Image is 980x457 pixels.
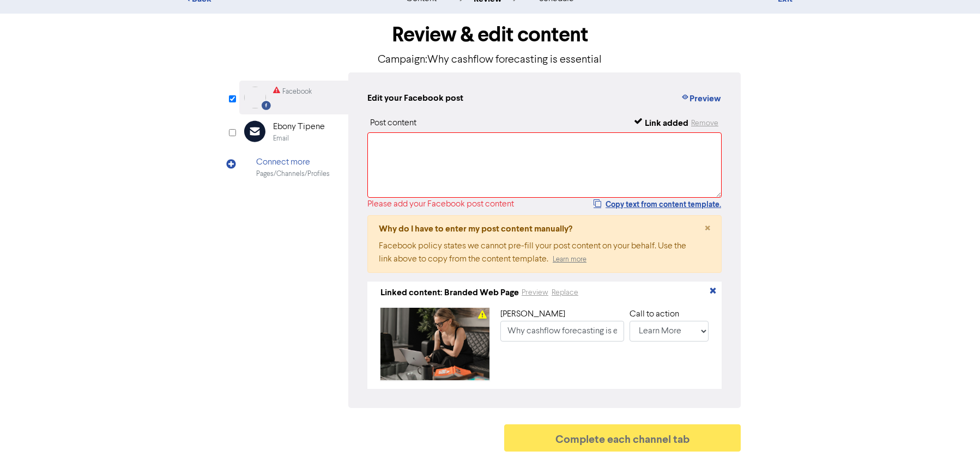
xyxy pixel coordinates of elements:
[379,222,686,235] div: Why do I have to enter my post content manually?
[705,221,710,237] span: ×
[273,133,289,144] div: Email
[925,405,980,457] iframe: Chat Widget
[645,117,688,130] div: Link added
[244,87,266,108] img: Facebook
[379,240,686,266] div: Facebook policy states we cannot pre-fill your post content on your behalf. Use the link above to...
[680,92,722,106] button: Preview
[521,287,549,299] button: Preview
[239,150,348,185] div: Connect morePages/Channels/Profiles
[239,114,348,150] div: Ebony TipeneEmail
[500,308,624,321] div: [PERSON_NAME]
[551,287,579,299] button: Replace
[370,117,416,130] div: Post content
[282,87,312,97] div: Facebook
[380,286,519,299] div: Linked content: Branded Web Page
[256,169,330,179] div: Pages/Channels/Profiles
[630,308,709,321] div: Call to action
[367,92,463,106] div: Edit your Facebook post
[239,52,741,68] p: Campaign: Why cashflow forecasting is essential
[256,156,330,169] div: Connect more
[694,216,721,242] button: Close
[521,288,549,297] a: Preview
[593,198,722,211] button: Copy text from content template.
[504,424,741,452] button: Complete each channel tab
[239,81,348,114] div: Facebook Facebook
[239,22,741,47] h1: Review & edit content
[553,256,586,263] a: Learn more
[367,198,514,211] div: Please add your Facebook post content
[691,117,719,130] button: Remove
[273,120,325,133] div: Ebony Tipene
[380,308,489,380] img: 2UgMg9GHkwzCH5v4KCDlg7-woman-in-black-tank-top-using-macbook-Q6ks6L3I6H8.jpg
